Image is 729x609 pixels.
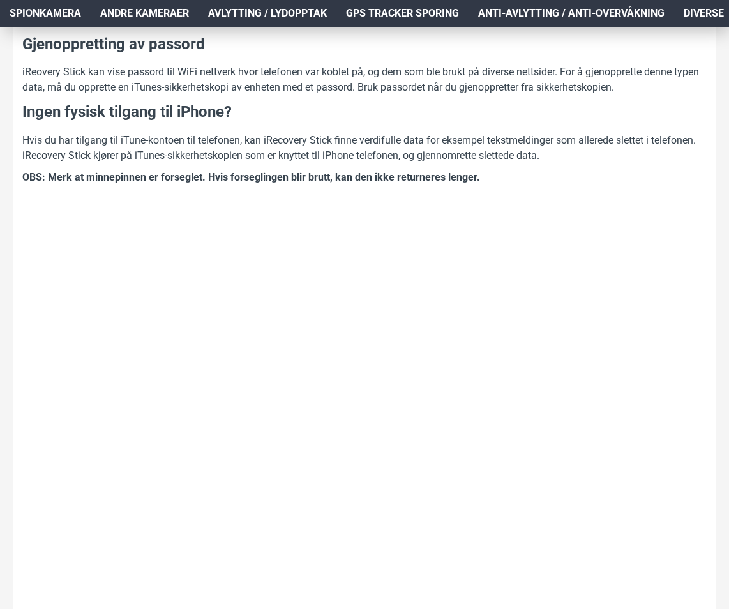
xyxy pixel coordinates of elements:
h3: Ingen fysisk tilgang til iPhone? [22,101,707,123]
b: OBS: Merk at minnepinnen er forseglet. Hvis forseglingen blir brutt, kan den ikke returneres lenger. [22,171,480,183]
p: Hvis du har tilgang til iTune-kontoen til telefonen, kan iRecovery Stick finne verdifulle data fo... [22,133,707,163]
h3: Gjenoppretting av passord [22,34,707,56]
span: Avlytting / Lydopptak [208,6,327,21]
span: Andre kameraer [100,6,189,21]
span: Diverse [684,6,724,21]
span: Spionkamera [10,6,81,21]
span: GPS Tracker Sporing [346,6,459,21]
iframe: YouTube video player [22,207,707,592]
span: Anti-avlytting / Anti-overvåkning [478,6,665,21]
p: iReovery Stick kan vise passord til WiFi nettverk hvor telefonen var koblet på, og dem som ble br... [22,64,707,95]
